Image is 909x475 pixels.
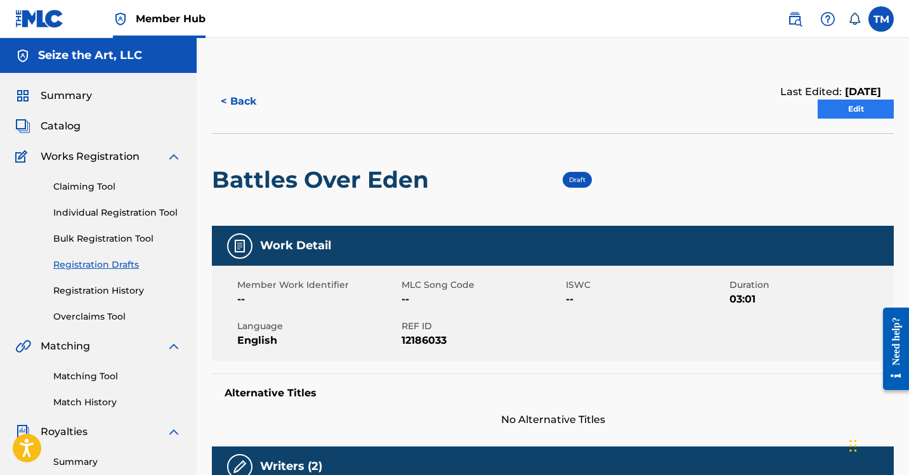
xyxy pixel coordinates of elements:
h5: Alternative Titles [225,387,881,400]
img: Top Rightsholder [113,11,128,27]
h5: Writers (2) [260,459,322,474]
a: Registration History [53,284,181,297]
span: Language [237,320,398,333]
span: English [237,333,398,348]
a: Matching Tool [53,370,181,383]
span: -- [566,292,727,307]
img: expand [166,339,181,354]
img: Summary [15,88,30,103]
h2: Battles Over Eden [212,166,435,194]
span: Works Registration [41,149,140,164]
span: Matching [41,339,90,354]
span: Royalties [41,424,88,439]
img: Matching [15,339,31,354]
a: Overclaims Tool [53,310,181,323]
div: Last Edited: [780,84,881,100]
a: Bulk Registration Tool [53,232,181,245]
a: CatalogCatalog [15,119,81,134]
img: Work Detail [232,238,247,254]
span: -- [237,292,398,307]
img: expand [166,149,181,164]
div: Drag [849,427,857,465]
img: Accounts [15,48,30,63]
img: expand [166,424,181,439]
span: Draft [569,176,585,184]
span: [DATE] [842,86,881,98]
a: Registration Drafts [53,258,181,271]
iframe: Chat Widget [846,414,909,475]
span: Catalog [41,119,81,134]
div: Notifications [848,13,861,25]
span: Member Hub [136,11,206,26]
img: Royalties [15,424,30,439]
span: No Alternative Titles [212,412,894,427]
img: search [787,11,802,27]
a: Public Search [782,6,808,32]
a: Individual Registration Tool [53,206,181,219]
a: Summary [53,455,181,469]
img: Works Registration [15,149,32,164]
a: Edit [818,100,894,119]
span: ISWC [566,278,727,292]
h5: Work Detail [260,238,331,253]
a: SummarySummary [15,88,92,103]
div: Help [815,6,840,32]
img: Writers [232,459,247,474]
img: Catalog [15,119,30,134]
span: 12186033 [402,333,563,348]
a: Match History [53,396,181,409]
img: MLC Logo [15,10,64,28]
img: help [820,11,835,27]
div: User Menu [868,6,894,32]
span: REF ID [402,320,563,333]
span: Summary [41,88,92,103]
a: Claiming Tool [53,180,181,193]
span: Member Work Identifier [237,278,398,292]
span: 03:01 [729,292,891,307]
span: -- [402,292,563,307]
span: Duration [729,278,891,292]
button: < Back [212,86,288,117]
span: MLC Song Code [402,278,563,292]
iframe: Resource Center [873,298,909,400]
h5: Seize the Art, LLC [38,48,142,63]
